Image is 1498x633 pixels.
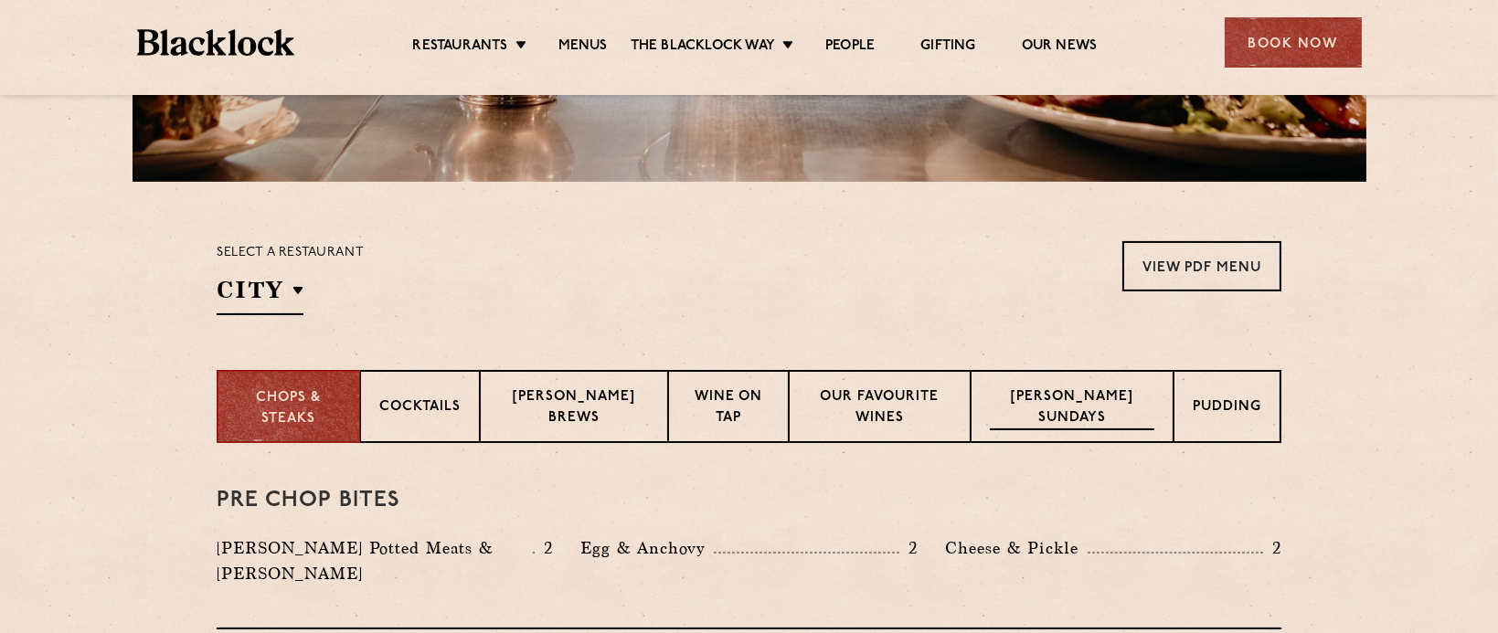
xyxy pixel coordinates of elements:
a: Our News [1022,37,1098,58]
p: 2 [899,536,918,560]
p: Our favourite wines [808,387,952,430]
p: 2 [1263,536,1281,560]
p: 2 [535,536,553,560]
a: Gifting [920,37,975,58]
p: [PERSON_NAME] Brews [499,387,649,430]
p: Egg & Anchovy [580,535,714,561]
div: Book Now [1225,17,1362,68]
p: Pudding [1193,397,1261,420]
a: The Blacklock Way [631,37,775,58]
a: Menus [558,37,608,58]
h3: Pre Chop Bites [217,489,1281,512]
p: [PERSON_NAME] Sundays [990,387,1154,430]
p: Cheese & Pickle [945,535,1088,561]
a: View PDF Menu [1122,241,1281,291]
p: Cocktails [379,397,461,420]
img: BL_Textured_Logo-footer-cropped.svg [137,29,295,56]
a: Restaurants [413,37,508,58]
p: Select a restaurant [217,241,364,265]
h2: City [217,274,303,315]
a: People [825,37,875,58]
p: [PERSON_NAME] Potted Meats & [PERSON_NAME] [217,535,533,586]
p: Chops & Steaks [237,388,341,429]
p: Wine on Tap [687,387,769,430]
